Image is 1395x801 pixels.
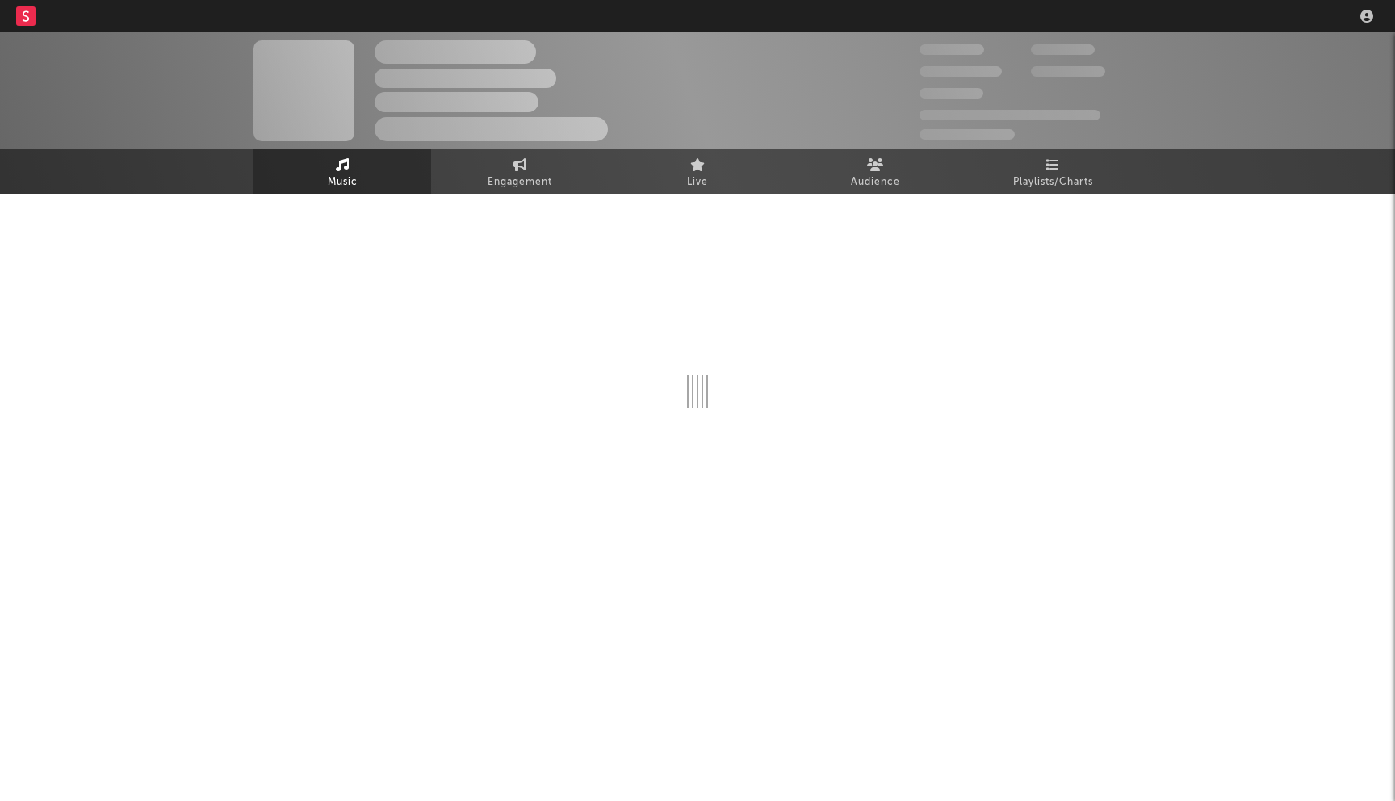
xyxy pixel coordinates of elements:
[1031,66,1105,77] span: 1,000,000
[1013,173,1093,192] span: Playlists/Charts
[920,129,1015,140] span: Jump Score: 85.0
[609,149,786,194] a: Live
[253,149,431,194] a: Music
[964,149,1142,194] a: Playlists/Charts
[328,173,358,192] span: Music
[920,44,984,55] span: 300,000
[920,66,1002,77] span: 50,000,000
[1031,44,1095,55] span: 100,000
[920,110,1100,120] span: 50,000,000 Monthly Listeners
[687,173,708,192] span: Live
[488,173,552,192] span: Engagement
[786,149,964,194] a: Audience
[851,173,900,192] span: Audience
[431,149,609,194] a: Engagement
[920,88,983,99] span: 100,000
